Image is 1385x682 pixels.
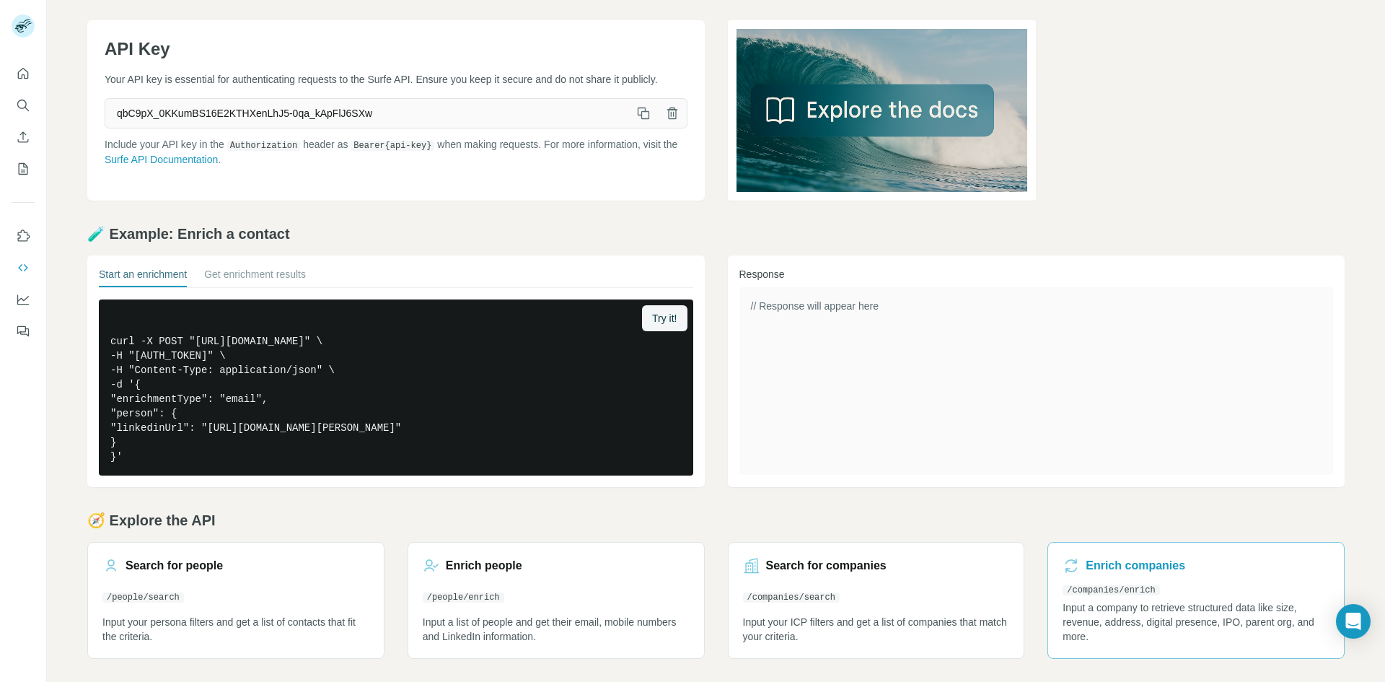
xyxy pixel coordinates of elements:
p: Input a company to retrieve structured data like size, revenue, address, digital presence, IPO, p... [1063,600,1329,644]
button: Try it! [642,305,687,331]
button: Use Surfe on LinkedIn [12,223,35,249]
code: Bearer {api-key} [351,141,434,151]
button: Use Surfe API [12,255,35,281]
p: Your API key is essential for authenticating requests to the Surfe API. Ensure you keep it secure... [105,72,687,87]
code: Authorization [227,141,301,151]
h3: Enrich companies [1086,557,1185,574]
a: Enrich companies/companies/enrichInput a company to retrieve structured data like size, revenue, ... [1047,542,1345,659]
p: Input a list of people and get their email, mobile numbers and LinkedIn information. [423,615,690,644]
p: Input your ICP filters and get a list of companies that match your criteria. [743,615,1010,644]
h3: Response [739,267,1334,281]
h1: API Key [105,38,687,61]
span: Try it! [652,311,677,325]
button: Get enrichment results [204,267,306,287]
button: Enrich CSV [12,124,35,150]
button: Start an enrichment [99,267,187,287]
span: qbC9pX_0KKumBS16E2KTHXenLhJ5-0qa_kApFlJ6SXw [105,100,629,126]
button: Feedback [12,318,35,344]
code: /people/enrich [423,593,504,603]
a: Search for people/people/searchInput your persona filters and get a list of contacts that fit the... [87,542,384,659]
h3: Enrich people [446,557,522,574]
code: /companies/search [743,593,840,603]
button: My lists [12,156,35,182]
code: /people/search [102,593,184,603]
h3: Search for people [126,557,223,574]
button: Quick start [12,61,35,87]
h2: 🧪 Example: Enrich a contact [87,224,1345,244]
button: Dashboard [12,287,35,312]
a: Surfe API Documentation [105,154,218,165]
button: Search [12,92,35,118]
h3: Search for companies [766,557,887,574]
pre: curl -X POST "[URL][DOMAIN_NAME]" \ -H "[AUTH_TOKEN]" \ -H "Content-Type: application/json" \ -d ... [99,300,693,476]
code: /companies/enrich [1063,585,1159,595]
p: Include your API key in the header as when making requests. For more information, visit the . [105,137,687,167]
a: Search for companies/companies/searchInput your ICP filters and get a list of companies that matc... [728,542,1025,659]
p: Input your persona filters and get a list of contacts that fit the criteria. [102,615,369,644]
span: // Response will appear here [751,300,879,312]
h2: 🧭 Explore the API [87,510,1345,530]
div: Open Intercom Messenger [1336,604,1371,639]
a: Enrich people/people/enrichInput a list of people and get their email, mobile numbers and LinkedI... [408,542,705,659]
